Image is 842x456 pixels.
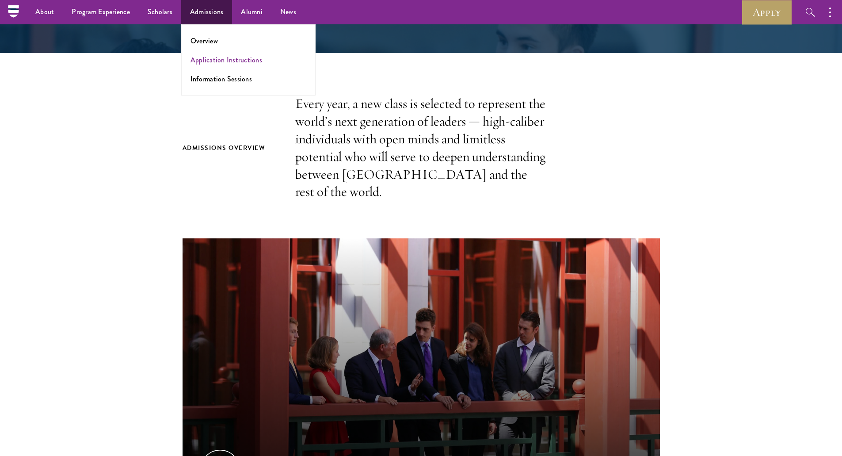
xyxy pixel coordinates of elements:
[190,36,218,46] a: Overview
[190,74,252,84] a: Information Sessions
[183,142,278,153] h2: Admissions Overview
[190,55,262,65] a: Application Instructions
[295,95,547,201] p: Every year, a new class is selected to represent the world’s next generation of leaders — high-ca...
